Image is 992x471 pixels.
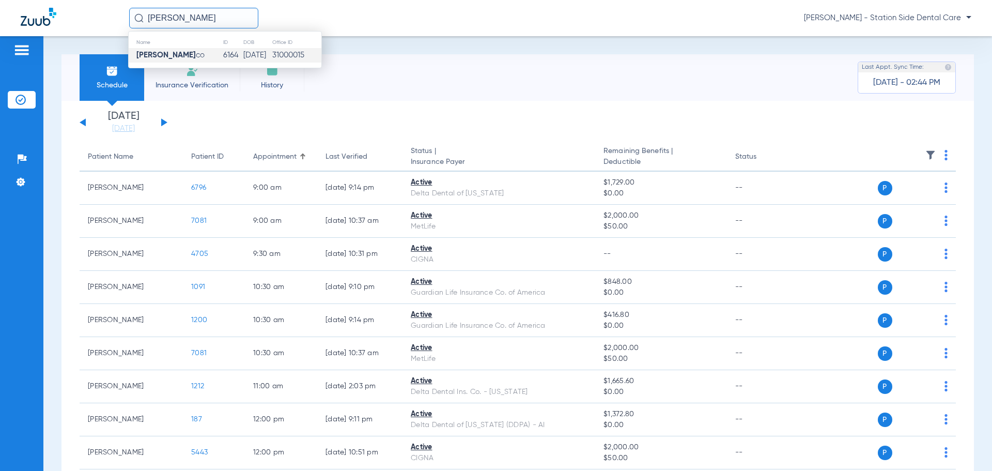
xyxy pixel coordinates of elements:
span: Deductible [603,157,718,168]
td: [PERSON_NAME] [80,337,183,370]
div: Active [411,177,587,188]
div: Delta Dental of [US_STATE] (DDPA) - AI [411,420,587,431]
td: [DATE] 10:37 AM [317,205,402,238]
span: 1091 [191,283,205,291]
span: co [136,51,205,59]
div: Active [411,409,587,420]
div: Patient ID [191,151,237,162]
div: Patient Name [88,151,175,162]
td: [DATE] 9:14 PM [317,172,402,205]
span: $2,000.00 [603,343,718,354]
div: Guardian Life Insurance Co. of America [411,287,587,298]
div: Active [411,310,587,321]
span: 1200 [191,316,207,324]
th: Office ID [272,37,321,48]
span: $1,665.60 [603,376,718,387]
td: [PERSON_NAME] [80,304,183,337]
td: -- [727,304,797,337]
span: $0.00 [603,420,718,431]
td: [DATE] 10:31 PM [317,238,402,271]
a: [DATE] [92,124,154,134]
img: Schedule [106,65,118,77]
div: Active [411,244,587,254]
td: 10:30 AM [245,337,317,370]
span: Last Appt. Sync Time: [862,62,924,72]
span: $0.00 [603,321,718,331]
span: P [878,181,892,195]
img: group-dot-blue.svg [944,414,948,424]
span: P [878,214,892,229]
div: Appointment [253,151,309,162]
td: -- [727,337,797,370]
span: Insurance Verification [152,80,232,90]
td: 9:00 AM [245,172,317,205]
td: 9:00 AM [245,205,317,238]
span: 7081 [191,217,207,224]
div: Active [411,210,587,221]
th: Remaining Benefits | [595,143,726,172]
div: Appointment [253,151,297,162]
img: Search Icon [134,13,144,23]
div: Active [411,277,587,287]
td: 9:30 AM [245,238,317,271]
div: Active [411,376,587,387]
img: group-dot-blue.svg [944,183,948,193]
th: Name [129,37,223,48]
td: -- [727,238,797,271]
div: Last Verified [326,151,394,162]
div: Patient Name [88,151,133,162]
span: P [878,413,892,427]
span: 6796 [191,184,206,191]
strong: [PERSON_NAME] [136,51,196,59]
td: [PERSON_NAME] [80,172,183,205]
span: -- [603,250,611,257]
img: filter.svg [925,150,936,160]
td: [DATE] 9:10 PM [317,271,402,304]
img: History [266,65,278,77]
td: 6164 [223,48,243,63]
th: Status | [402,143,595,172]
td: [PERSON_NAME] [80,370,183,403]
span: $2,000.00 [603,442,718,453]
td: 10:30 AM [245,271,317,304]
td: [PERSON_NAME] [80,403,183,436]
td: -- [727,436,797,469]
span: Schedule [87,80,136,90]
li: [DATE] [92,111,154,134]
img: Zuub Logo [21,8,56,26]
img: group-dot-blue.svg [944,315,948,325]
img: Manual Insurance Verification [186,65,198,77]
img: group-dot-blue.svg [944,348,948,358]
div: Delta Dental Ins. Co. - [US_STATE] [411,387,587,398]
span: $50.00 [603,453,718,464]
span: History [247,80,297,90]
span: 4705 [191,250,208,257]
td: 12:00 PM [245,403,317,436]
td: [PERSON_NAME] [80,271,183,304]
div: CIGNA [411,254,587,265]
td: [PERSON_NAME] [80,436,183,469]
td: -- [727,271,797,304]
td: [DATE] 10:51 PM [317,436,402,469]
img: group-dot-blue.svg [944,249,948,259]
th: DOB [243,37,272,48]
img: group-dot-blue.svg [944,381,948,391]
span: $1,372.80 [603,409,718,420]
span: P [878,313,892,328]
img: hamburger-icon [13,44,30,56]
div: Active [411,343,587,354]
span: P [878,379,892,394]
span: Insurance Payer [411,157,587,168]
td: [PERSON_NAME] [80,238,183,271]
td: -- [727,172,797,205]
div: MetLife [411,354,587,364]
span: $50.00 [603,354,718,364]
div: MetLife [411,221,587,232]
img: last sync help info [944,64,952,71]
span: $0.00 [603,387,718,398]
span: $848.00 [603,277,718,287]
span: [DATE] - 02:44 PM [873,78,940,88]
td: -- [727,205,797,238]
td: 11:00 AM [245,370,317,403]
span: P [878,280,892,295]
